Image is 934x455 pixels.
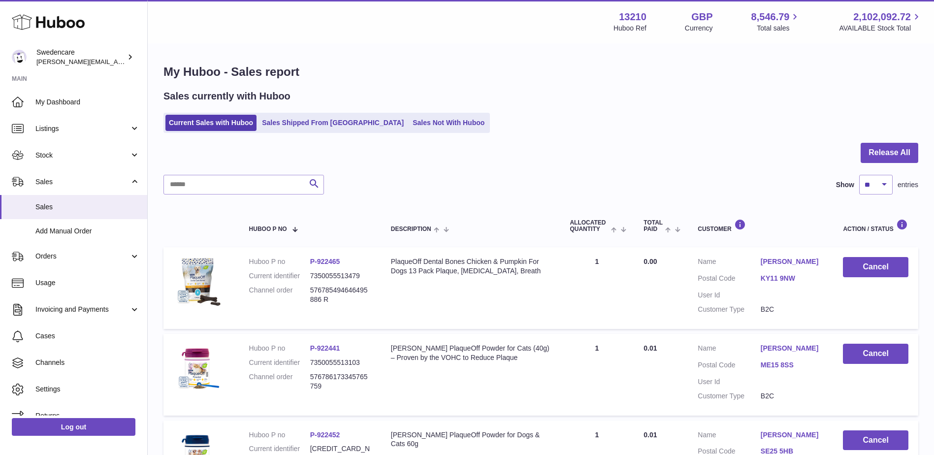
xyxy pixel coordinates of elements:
dt: Channel order [249,286,310,304]
dt: Name [698,430,761,442]
label: Show [836,180,854,190]
dt: Customer Type [698,305,761,314]
dd: 7350055513103 [310,358,371,367]
span: [PERSON_NAME][EMAIL_ADDRESS][PERSON_NAME][DOMAIN_NAME] [36,58,250,65]
dt: Channel order [249,372,310,391]
dt: Current identifier [249,271,310,281]
a: P-922452 [310,431,340,439]
span: AVAILABLE Stock Total [839,24,922,33]
dd: 576785494646495886 R [310,286,371,304]
strong: GBP [691,10,712,24]
span: ALLOCATED Quantity [570,220,608,232]
button: Cancel [843,344,908,364]
a: [PERSON_NAME] [761,257,824,266]
a: [PERSON_NAME] [761,344,824,353]
td: 1 [560,247,634,329]
dt: Huboo P no [249,344,310,353]
span: 8,546.79 [751,10,790,24]
button: Cancel [843,430,908,451]
span: Add Manual Order [35,227,140,236]
dt: Huboo P no [249,257,310,266]
dt: Name [698,257,761,269]
div: [PERSON_NAME] PlaqueOff Powder for Dogs & Cats 60g [391,430,550,449]
button: Cancel [843,257,908,277]
div: [PERSON_NAME] PlaqueOff Powder for Cats (40g) – Proven by the VOHC to Reduce Plaque [391,344,550,362]
div: Customer [698,219,823,232]
strong: 13210 [619,10,646,24]
span: Usage [35,278,140,288]
img: daniel.corbridge@swedencare.co.uk [12,50,27,65]
div: Action / Status [843,219,908,232]
dt: Postal Code [698,274,761,286]
span: Description [391,226,431,232]
span: Invoicing and Payments [35,305,129,314]
dt: User Id [698,377,761,387]
a: KY11 9NW [761,274,824,283]
a: Sales Not With Huboo [409,115,488,131]
span: Sales [35,202,140,212]
img: $_57.PNG [173,344,223,393]
div: Currency [685,24,713,33]
dt: Customer Type [698,391,761,401]
a: 8,546.79 Total sales [751,10,801,33]
dd: 576786173345765759 [310,372,371,391]
span: Returns [35,411,140,421]
dd: 7350055513479 [310,271,371,281]
div: Swedencare [36,48,125,66]
dd: B2C [761,305,824,314]
dt: Huboo P no [249,430,310,440]
button: Release All [861,143,918,163]
span: 0.00 [644,258,657,265]
dt: Name [698,344,761,356]
span: Channels [35,358,140,367]
span: Orders [35,252,129,261]
span: entries [898,180,918,190]
a: P-922441 [310,344,340,352]
span: Huboo P no [249,226,287,232]
span: Total paid [644,220,663,232]
div: PlaqueOff Dental Bones Chicken & Pumpkin For Dogs 13 Pack Plaque, [MEDICAL_DATA], Breath [391,257,550,276]
span: Settings [35,385,140,394]
a: Sales Shipped From [GEOGRAPHIC_DATA] [258,115,407,131]
h1: My Huboo - Sales report [163,64,918,80]
td: 1 [560,334,634,416]
img: $_57.JPG [173,257,223,306]
a: [PERSON_NAME] [761,430,824,440]
span: 2,102,092.72 [853,10,911,24]
dd: B2C [761,391,824,401]
a: Log out [12,418,135,436]
dt: Current identifier [249,358,310,367]
span: Listings [35,124,129,133]
h2: Sales currently with Huboo [163,90,290,103]
dt: Postal Code [698,360,761,372]
span: 0.01 [644,431,657,439]
span: Stock [35,151,129,160]
a: 2,102,092.72 AVAILABLE Stock Total [839,10,922,33]
span: Cases [35,331,140,341]
a: P-922465 [310,258,340,265]
span: Total sales [757,24,801,33]
span: Sales [35,177,129,187]
dt: User Id [698,291,761,300]
span: 0.01 [644,344,657,352]
div: Huboo Ref [613,24,646,33]
span: My Dashboard [35,97,140,107]
a: ME15 8SS [761,360,824,370]
a: Current Sales with Huboo [165,115,257,131]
